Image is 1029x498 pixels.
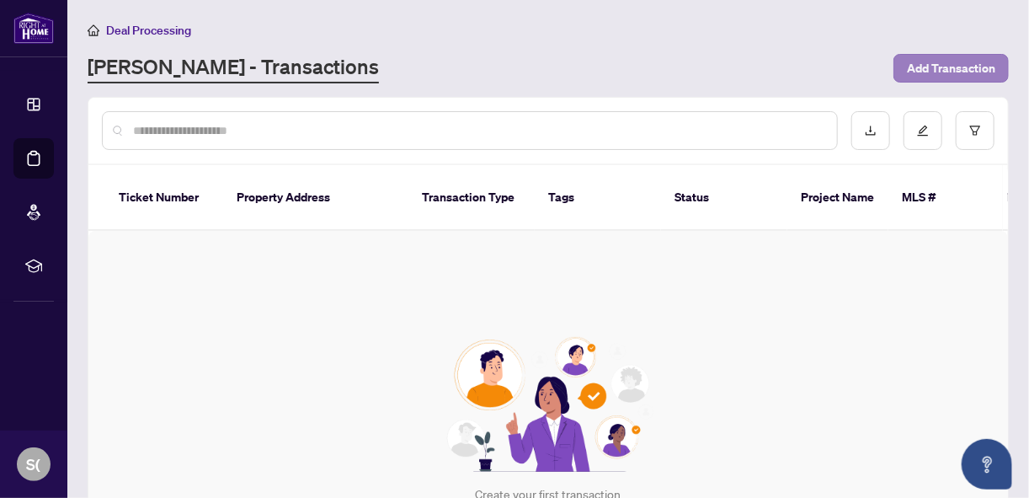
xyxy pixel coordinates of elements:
th: Project Name [787,165,888,231]
span: filter [969,125,981,137]
th: MLS # [888,165,989,231]
span: Deal Processing [106,23,191,38]
span: home [88,24,99,36]
button: download [851,111,890,150]
th: Status [661,165,787,231]
span: edit [917,125,929,137]
span: download [865,125,877,137]
button: Open asap [962,439,1012,490]
th: Tags [535,165,661,231]
th: Transaction Type [408,165,535,231]
button: Add Transaction [893,54,1009,83]
img: Null State Icon [440,337,657,472]
img: logo [13,13,54,44]
th: Ticket Number [105,165,223,231]
button: filter [956,111,994,150]
button: edit [904,111,942,150]
th: Property Address [223,165,408,231]
span: S( [27,452,41,476]
span: Add Transaction [907,55,995,82]
a: [PERSON_NAME] - Transactions [88,53,379,83]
